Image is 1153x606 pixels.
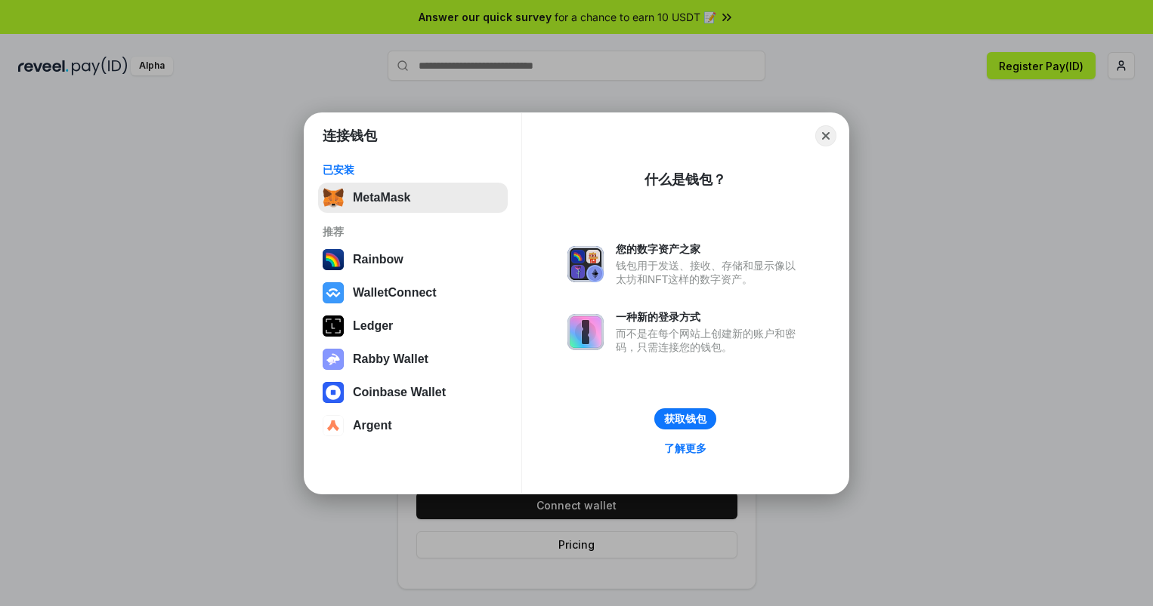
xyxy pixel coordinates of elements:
div: 钱包用于发送、接收、存储和显示像以太坊和NFT这样的数字资产。 [616,259,803,286]
a: 了解更多 [655,438,716,458]
div: 您的数字资产之家 [616,242,803,256]
img: svg+xml,%3Csvg%20xmlns%3D%22http%3A%2F%2Fwww.w3.org%2F2000%2Fsvg%22%20fill%3D%22none%22%20viewBox... [567,246,604,282]
button: Coinbase Wallet [318,377,508,408]
button: 获取钱包 [654,408,716,429]
div: 而不是在每个网站上创建新的账户和密码，只需连接您的钱包。 [616,327,803,354]
div: 什么是钱包？ [645,171,726,189]
div: Ledger [353,319,393,333]
div: 获取钱包 [664,412,706,426]
img: svg+xml,%3Csvg%20xmlns%3D%22http%3A%2F%2Fwww.w3.org%2F2000%2Fsvg%22%20width%3D%2228%22%20height%3... [323,315,344,337]
button: Rainbow [318,245,508,275]
div: Rainbow [353,253,403,266]
button: Ledger [318,311,508,341]
img: svg+xml,%3Csvg%20xmlns%3D%22http%3A%2F%2Fwww.w3.org%2F2000%2Fsvg%22%20fill%3D%22none%22%20viewBox... [323,349,344,370]
img: svg+xml,%3Csvg%20width%3D%22120%22%20height%3D%22120%22%20viewBox%3D%220%200%20120%20120%22%20fil... [323,249,344,270]
div: WalletConnect [353,286,437,300]
img: svg+xml,%3Csvg%20fill%3D%22none%22%20height%3D%2233%22%20viewBox%3D%220%200%2035%2033%22%20width%... [323,187,344,208]
button: Close [815,125,836,146]
div: 一种新的登录方式 [616,310,803,324]
div: Argent [353,419,392,432]
div: Coinbase Wallet [353,386,446,399]
div: MetaMask [353,191,410,205]
img: svg+xml,%3Csvg%20width%3D%2228%22%20height%3D%2228%22%20viewBox%3D%220%200%2028%2028%22%20fill%3D... [323,415,344,436]
div: 了解更多 [664,441,706,455]
button: Rabby Wallet [318,344,508,374]
img: svg+xml,%3Csvg%20width%3D%2228%22%20height%3D%2228%22%20viewBox%3D%220%200%2028%2028%22%20fill%3D... [323,282,344,303]
button: WalletConnect [318,278,508,308]
img: svg+xml,%3Csvg%20width%3D%2228%22%20height%3D%2228%22%20viewBox%3D%220%200%2028%2028%22%20fill%3D... [323,382,344,403]
div: 已安装 [323,163,503,177]
img: svg+xml,%3Csvg%20xmlns%3D%22http%3A%2F%2Fwww.w3.org%2F2000%2Fsvg%22%20fill%3D%22none%22%20viewBox... [567,314,604,350]
h1: 连接钱包 [323,127,377,145]
button: MetaMask [318,183,508,213]
div: Rabby Wallet [353,352,428,366]
div: 推荐 [323,225,503,238]
button: Argent [318,411,508,441]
